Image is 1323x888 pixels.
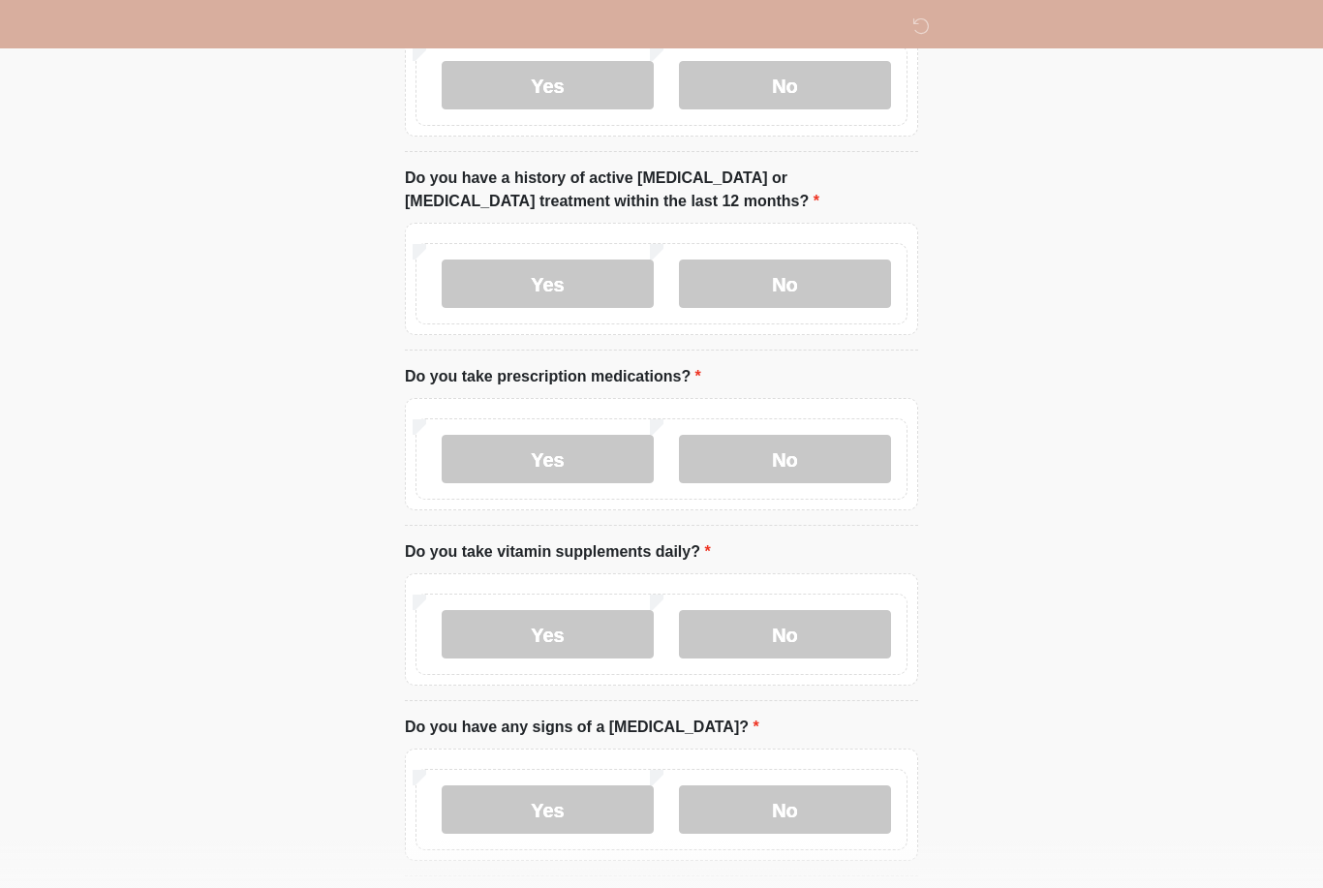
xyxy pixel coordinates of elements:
[405,167,918,213] label: Do you have a history of active [MEDICAL_DATA] or [MEDICAL_DATA] treatment within the last 12 mon...
[442,435,654,483] label: Yes
[442,260,654,308] label: Yes
[385,15,411,39] img: DM Studio Logo
[679,61,891,109] label: No
[405,716,759,739] label: Do you have any signs of a [MEDICAL_DATA]?
[442,785,654,834] label: Yes
[442,610,654,658] label: Yes
[405,540,711,564] label: Do you take vitamin supplements daily?
[679,785,891,834] label: No
[679,610,891,658] label: No
[442,61,654,109] label: Yes
[679,435,891,483] label: No
[405,365,701,388] label: Do you take prescription medications?
[679,260,891,308] label: No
